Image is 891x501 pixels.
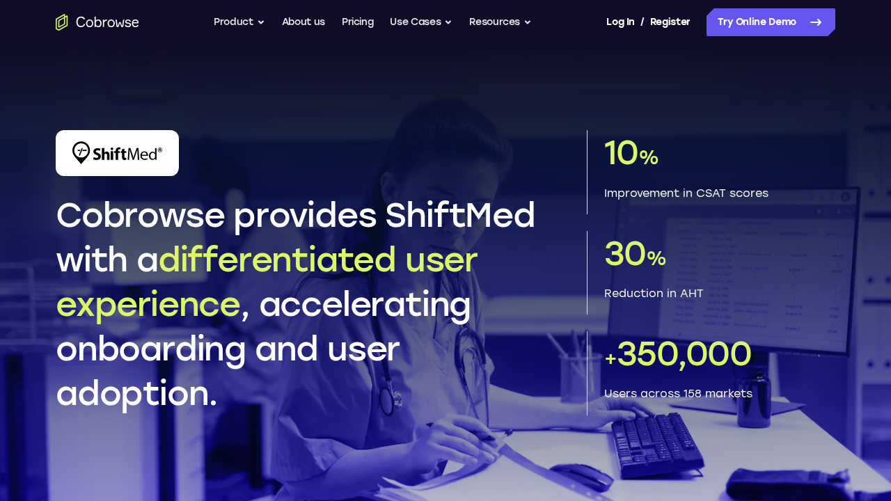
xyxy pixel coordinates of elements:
[390,8,452,36] button: Use Cases
[342,8,374,36] a: Pricing
[638,145,659,169] span: %
[640,14,645,31] span: /
[646,246,666,270] span: %
[214,8,265,36] button: Product
[604,130,835,182] p: 10
[604,385,835,409] p: Users across 158 markets
[604,331,835,383] p: 350,000
[56,14,139,31] a: Go to the home page
[650,8,691,36] a: Register
[282,8,325,36] a: About us
[56,239,478,324] span: differentiated user experience
[604,185,835,209] p: Improvement in CSAT scores
[604,231,835,283] p: 30
[604,347,617,370] span: +
[707,8,835,36] a: Try Online Demo
[606,8,634,36] a: Log In
[604,285,835,309] p: Reduction in AHT
[469,8,532,36] button: Resources
[56,193,570,415] h1: Cobrowse provides ShiftMed with a , accelerating onboarding and user adoption.
[72,141,162,164] img: ShiftMed Logo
